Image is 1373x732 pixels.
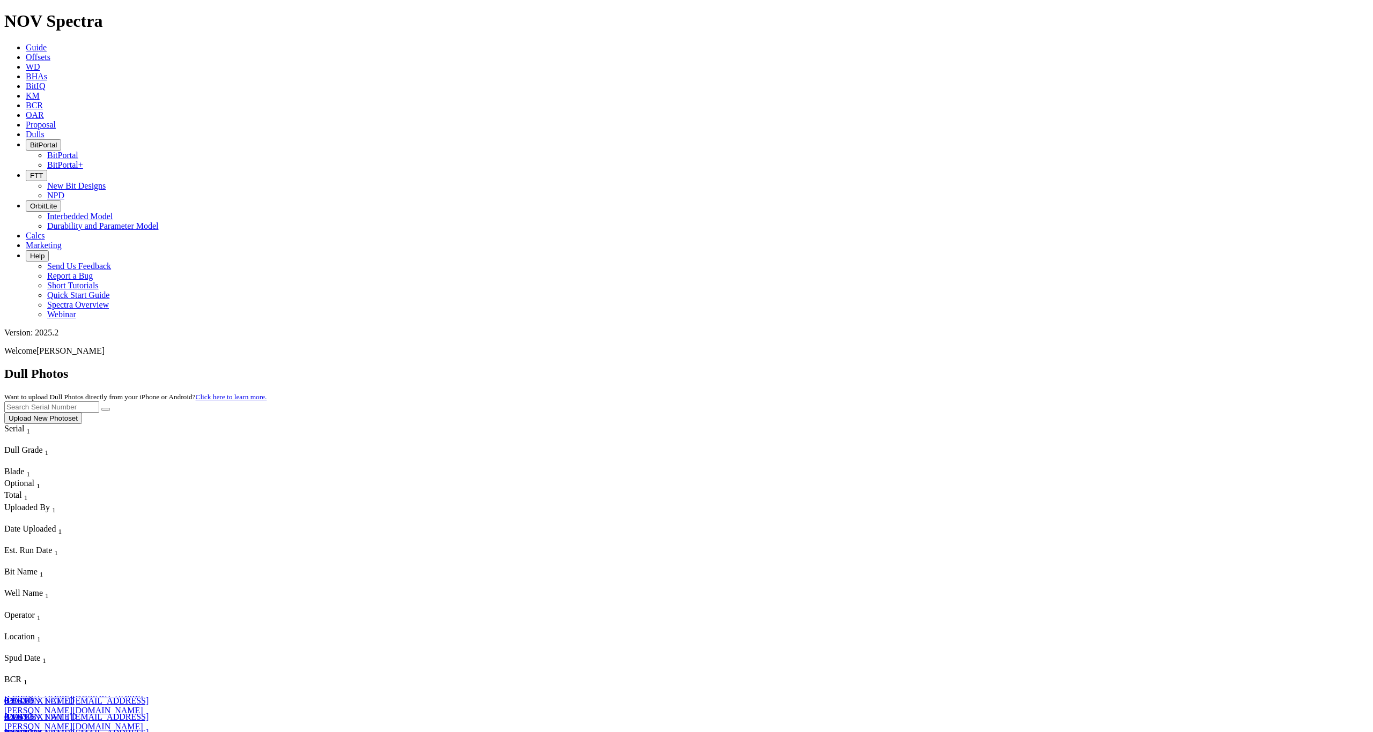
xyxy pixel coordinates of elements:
span: Sort None [26,467,30,476]
span: Sort None [40,567,43,576]
span: Sort None [26,424,30,433]
div: Date Uploaded Sort None [4,524,85,536]
a: OAR [26,110,44,119]
div: Column Menu [4,514,174,524]
div: Column Menu [4,686,47,696]
a: Proposal [26,120,56,129]
div: Location Sort None [4,632,174,644]
span: Total [4,490,22,499]
span: Well Name [4,588,43,597]
button: BitPortal [26,139,61,151]
div: Sort None [4,632,174,653]
p: Welcome [4,346,1369,356]
div: Sort None [4,490,42,502]
span: Sort None [45,588,49,597]
div: F319297 [4,696,50,706]
sub: 1 [37,635,41,643]
sub: 1 [24,494,28,502]
div: Column Menu [4,644,174,653]
div: Sort None [4,445,79,467]
div: Serial Sort None [4,424,50,436]
sub: 1 [24,678,27,686]
sub: 1 [26,427,30,435]
a: New Bit Designs [47,181,106,190]
span: Spud Date [4,653,40,662]
sub: 1 [26,470,30,478]
span: Est. Run Date [4,546,52,555]
span: Sort None [58,524,62,533]
span: Sort None [37,610,41,619]
div: Column Menu [4,536,85,546]
div: Column Menu [4,436,50,445]
h2: Dull Photos [4,367,1369,381]
a: Guide [26,43,47,52]
div: Column Menu [4,665,69,675]
div: Uploaded By Sort None [4,503,174,514]
a: Durability and Parameter Model [47,221,159,230]
span: Sort None [52,503,56,512]
span: FTT [30,171,43,180]
div: A316723 [4,712,50,722]
span: Operator [4,610,35,619]
a: Send Us Feedback [47,262,111,271]
div: Column Menu [4,579,174,588]
span: Sort None [24,675,27,684]
div: Sort None [4,503,174,524]
button: Help [26,250,49,262]
span: Dulls [26,130,45,139]
div: Sort None [4,467,42,479]
a: Offsets [26,53,50,62]
div: Spud Date Sort None [4,653,69,665]
a: Report a Bug [47,271,93,280]
span: Serial [4,424,24,433]
sub: 1 [45,592,49,600]
span: Marketing [26,241,62,250]
div: Sort None [4,567,174,588]
div: Column Menu [4,557,79,567]
span: BCR [4,675,21,684]
sub: 1 [42,656,46,664]
sub: 1 [40,570,43,578]
a: KM [26,91,40,100]
div: Column Menu [4,622,174,632]
div: Sort None [4,479,42,490]
span: Uploaded By [4,503,50,512]
span: Bit Name [4,567,38,576]
span: Sort None [37,632,41,641]
sub: 1 [58,527,62,535]
div: Sort None [4,653,69,675]
span: Sort None [36,479,40,488]
a: Interbedded Model [47,212,113,221]
sub: 1 [45,449,49,457]
a: BitPortal [47,151,78,160]
span: Blade [4,467,24,476]
div: Dull Grade Sort None [4,445,79,457]
a: WD [26,62,40,71]
div: Column Menu [4,601,174,610]
span: Location [4,632,35,641]
button: OrbitLite [26,200,61,212]
div: Sort None [4,610,174,632]
sub: 1 [52,506,56,514]
a: Calcs [26,231,45,240]
span: BHAs [26,72,47,81]
div: Sort None [4,424,50,445]
a: NPD [47,191,64,200]
span: BitPortal [30,141,57,149]
a: Webinar [47,310,76,319]
span: Sort None [24,490,28,499]
small: Want to upload Dull Photos directly from your iPhone or Android? [4,393,267,401]
a: Click here to learn more. [196,393,267,401]
div: Operator Sort None [4,610,174,622]
span: Date Uploaded [4,524,56,533]
div: Blade Sort None [4,467,42,479]
span: OrbitLite [30,202,57,210]
a: BitIQ [26,81,45,91]
span: Sort None [45,445,49,454]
